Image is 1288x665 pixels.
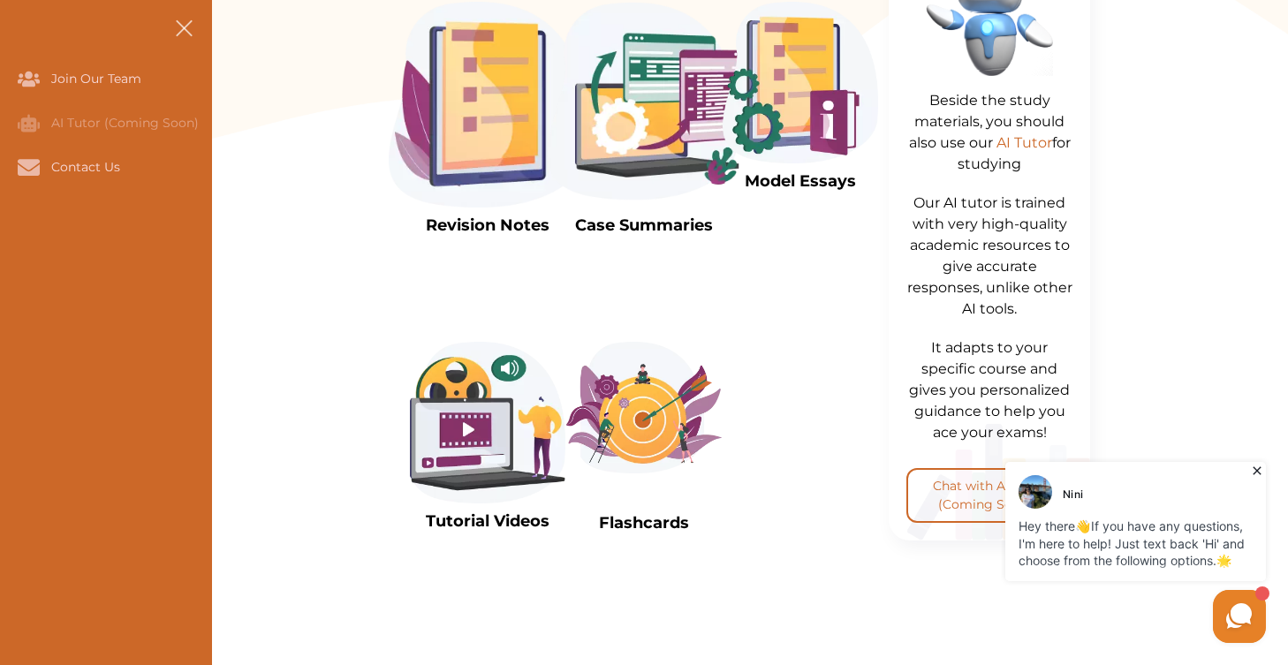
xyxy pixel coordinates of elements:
iframe: HelpCrunch [864,457,1270,647]
p: Revision Notes [389,214,587,238]
span: AI Tutor [996,134,1052,151]
p: It adapts to your specific course and gives you personalized guidance to help you ace your exams! [906,337,1072,443]
p: Case Summaries [545,214,743,238]
p: Beside the study materials, you should also use our for studying [906,90,1072,175]
p: Tutorial Videos [410,510,565,533]
img: BhZmPIAAAAASUVORK5CYII= [906,424,1090,540]
p: Flashcards [566,511,722,535]
p: Our AI tutor is trained with very high-quality academic resources to give accurate responses, unl... [906,193,1072,320]
p: Model Essays [723,170,878,193]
